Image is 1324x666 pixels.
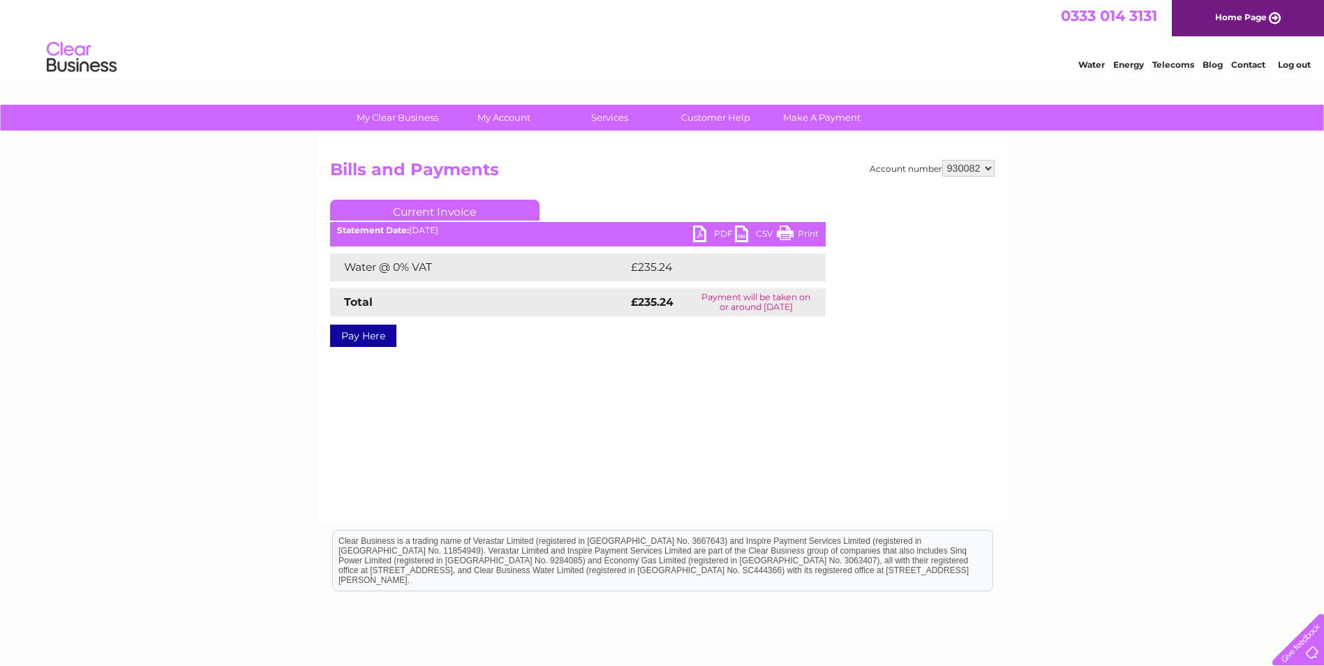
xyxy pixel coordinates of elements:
td: Water @ 0% VAT [330,253,627,281]
a: Customer Help [658,105,773,131]
a: Log out [1278,59,1311,70]
b: Statement Date: [337,225,409,235]
a: Make A Payment [764,105,879,131]
a: 0333 014 3131 [1061,7,1157,24]
a: Services [552,105,667,131]
td: Payment will be taken on or around [DATE] [687,288,826,316]
strong: Total [344,295,373,309]
a: Pay Here [330,325,396,347]
h2: Bills and Payments [330,160,995,186]
a: Print [777,225,819,246]
td: £235.24 [627,253,801,281]
strong: £235.24 [631,295,674,309]
a: PDF [693,225,735,246]
a: Blog [1203,59,1223,70]
a: Contact [1231,59,1265,70]
a: Water [1078,59,1105,70]
a: CSV [735,225,777,246]
div: [DATE] [330,225,826,235]
a: My Clear Business [340,105,455,131]
div: Clear Business is a trading name of Verastar Limited (registered in [GEOGRAPHIC_DATA] No. 3667643... [333,8,992,68]
a: Energy [1113,59,1144,70]
a: Current Invoice [330,200,540,221]
img: logo.png [46,36,117,79]
a: My Account [446,105,561,131]
a: Telecoms [1152,59,1194,70]
div: Account number [870,160,995,177]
